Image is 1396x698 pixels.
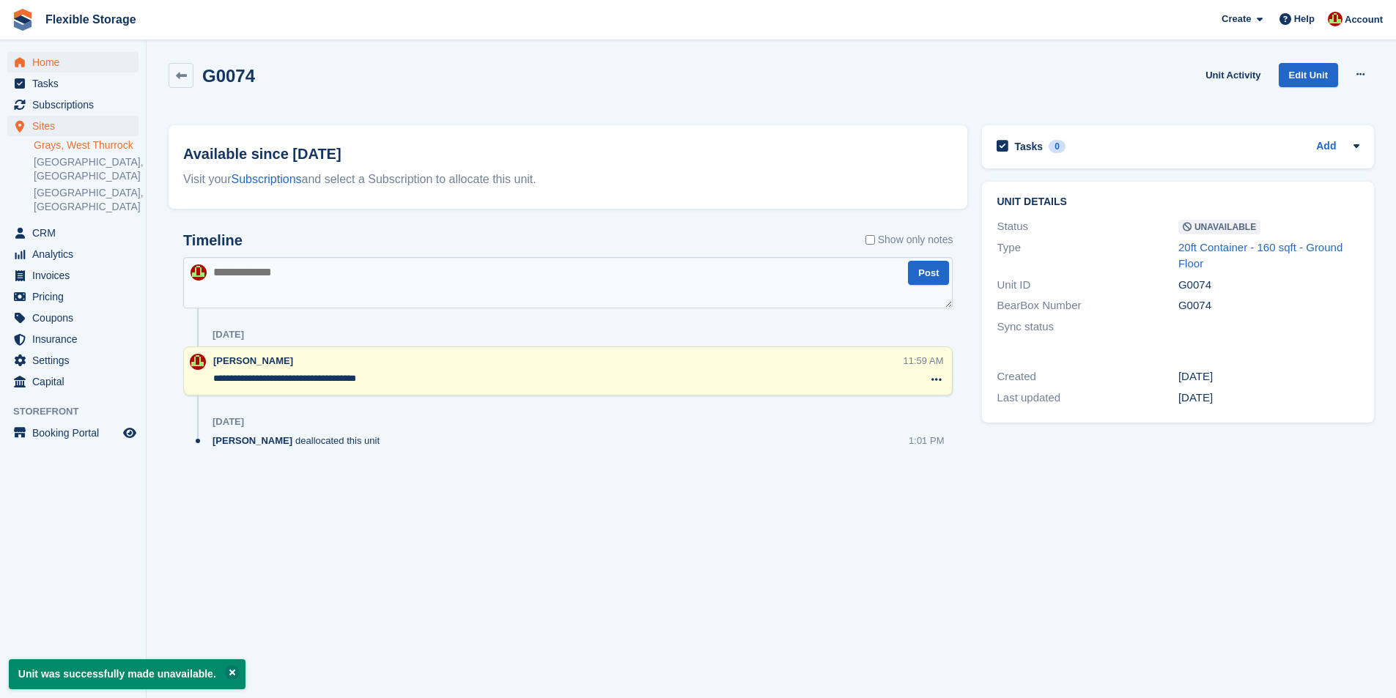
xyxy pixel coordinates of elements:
div: BearBox Number [997,297,1178,314]
a: Grays, West Thurrock [34,138,139,152]
a: menu [7,371,139,392]
div: [DATE] [1178,368,1359,385]
div: [DATE] [213,329,244,341]
span: Help [1294,12,1315,26]
img: David Jones [190,354,206,370]
span: [PERSON_NAME] [213,355,293,366]
label: Show only notes [865,232,953,248]
span: CRM [32,223,120,243]
div: [DATE] [213,416,244,428]
span: Capital [32,371,120,392]
a: menu [7,286,139,307]
span: Insurance [32,329,120,349]
span: Home [32,52,120,73]
h2: Available since [DATE] [183,143,953,165]
span: Coupons [32,308,120,328]
a: menu [7,94,139,115]
a: Subscriptions [232,173,302,185]
a: menu [7,244,139,264]
span: Storefront [13,404,146,419]
span: Booking Portal [32,423,120,443]
span: Settings [32,350,120,371]
p: Unit was successfully made unavailable. [9,659,245,689]
div: Created [997,368,1178,385]
div: [DATE] [1178,390,1359,406]
a: menu [7,223,139,243]
input: Show only notes [865,232,875,248]
span: Subscriptions [32,94,120,115]
span: Analytics [32,244,120,264]
a: Edit Unit [1279,63,1338,87]
div: Sync status [997,319,1178,335]
button: Post [908,261,949,285]
span: Unavailable [1178,220,1260,234]
h2: Timeline [183,232,243,249]
span: Sites [32,116,120,136]
a: Flexible Storage [40,7,142,31]
h2: Tasks [1014,140,1043,153]
span: Pricing [32,286,120,307]
a: menu [7,350,139,371]
a: [GEOGRAPHIC_DATA], [GEOGRAPHIC_DATA] [34,155,139,183]
a: Unit Activity [1200,63,1266,87]
div: 11:59 AM [904,354,944,368]
div: 1:01 PM [909,434,944,448]
span: Create [1222,12,1251,26]
a: menu [7,265,139,286]
a: 20ft Container - 160 sqft - Ground Floor [1178,241,1343,270]
a: menu [7,52,139,73]
div: Status [997,218,1178,235]
img: David Jones [191,264,207,281]
span: Account [1345,12,1383,27]
div: Visit your and select a Subscription to allocate this unit. [183,171,953,188]
a: menu [7,116,139,136]
div: 0 [1049,140,1066,153]
a: menu [7,308,139,328]
a: Add [1316,138,1336,155]
h2: Unit details [997,196,1359,208]
a: [GEOGRAPHIC_DATA], [GEOGRAPHIC_DATA] [34,186,139,214]
a: Preview store [121,424,139,442]
a: menu [7,423,139,443]
div: G0074 [1178,277,1359,294]
div: Type [997,240,1178,272]
div: G0074 [1178,297,1359,314]
div: Unit ID [997,277,1178,294]
a: menu [7,329,139,349]
span: [PERSON_NAME] [213,434,292,448]
span: Invoices [32,265,120,286]
img: stora-icon-8386f47178a22dfd0bd8f6a31ec36ba5ce8667c1dd55bd0f319d3a0aa187defe.svg [12,9,34,31]
div: Last updated [997,390,1178,406]
span: Tasks [32,73,120,94]
a: menu [7,73,139,94]
img: David Jones [1328,12,1343,26]
div: deallocated this unit [213,434,387,448]
h2: G0074 [202,66,255,86]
